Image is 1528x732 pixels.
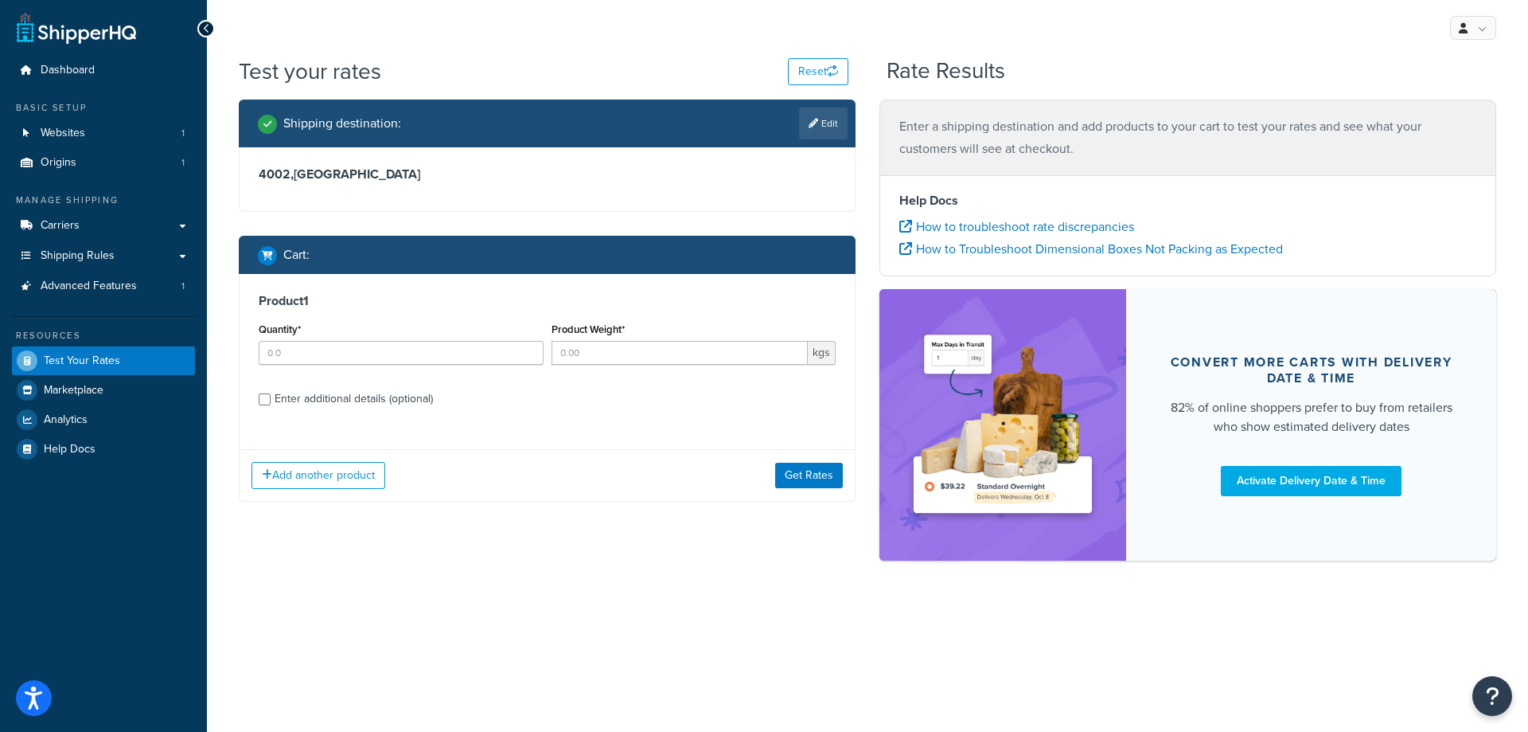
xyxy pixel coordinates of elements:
li: Origins [12,148,195,178]
a: Carriers [12,211,195,241]
span: Websites [41,127,85,140]
a: How to Troubleshoot Dimensional Boxes Not Packing as Expected [899,240,1283,258]
h3: Product 1 [259,293,836,309]
span: Shipping Rules [41,249,115,263]
input: 0.0 [259,341,544,365]
a: How to troubleshoot rate discrepancies [899,217,1134,236]
a: Websites1 [12,119,195,148]
a: Help Docs [12,435,195,464]
span: Dashboard [41,64,95,77]
span: Help Docs [44,443,95,456]
a: Test Your Rates [12,346,195,375]
div: Resources [12,329,195,343]
h1: Test your rates [239,56,381,87]
a: Advanced Features1 [12,272,195,301]
span: Marketplace [44,384,103,397]
h2: Shipping destination : [283,116,401,131]
span: kgs [808,341,836,365]
span: Origins [41,156,76,170]
span: Advanced Features [41,280,137,293]
li: Websites [12,119,195,148]
label: Quantity* [259,323,301,335]
div: Basic Setup [12,101,195,115]
img: feature-image-ddt-36eae7f7280da8017bfb280eaccd9c446f90b1fe08728e4019434db127062ab4.png [903,313,1102,537]
span: Carriers [41,219,80,233]
h2: Rate Results [887,59,1005,84]
span: 1 [181,156,185,170]
a: Shipping Rules [12,241,195,271]
li: Advanced Features [12,272,195,301]
span: 1 [181,280,185,293]
a: Dashboard [12,56,195,85]
a: Activate Delivery Date & Time [1221,466,1401,496]
button: Open Resource Center [1472,676,1512,716]
input: Enter additional details (optional) [259,393,271,405]
button: Add another product [251,462,385,489]
div: 82% of online shoppers prefer to buy from retailers who show estimated delivery dates [1164,398,1458,436]
a: Origins1 [12,148,195,178]
span: Analytics [44,413,88,427]
div: Convert more carts with delivery date & time [1164,354,1458,386]
h3: 4002 , [GEOGRAPHIC_DATA] [259,166,836,182]
h4: Help Docs [899,191,1476,210]
button: Reset [788,58,848,85]
div: Manage Shipping [12,194,195,207]
button: Get Rates [775,463,843,488]
a: Marketplace [12,376,195,405]
input: 0.00 [552,341,809,365]
div: Enter additional details (optional) [275,388,433,410]
span: 1 [181,127,185,140]
label: Product Weight* [552,323,625,335]
h2: Cart : [283,248,310,262]
a: Analytics [12,405,195,434]
p: Enter a shipping destination and add products to your cart to test your rates and see what your c... [899,115,1476,160]
a: Edit [799,108,848,139]
span: Test Your Rates [44,354,120,368]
